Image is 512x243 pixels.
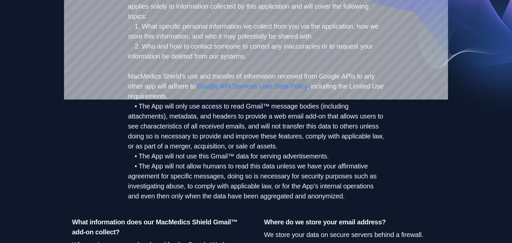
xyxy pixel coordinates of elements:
[264,217,440,227] h4: Where do we store your email address?
[264,230,440,240] p: We store your data on secure servers behind a firewall.
[128,161,384,201] li: • The App will not allow humans to read this data unless we have your affirmative agreement for s...
[128,41,384,61] li: 2. Who and how to contact someone to correct any inaccuracies or to request your information be d...
[197,83,307,90] a: Google API Services User Data Policy
[72,217,248,237] h4: What information does our MacMedics Shield Gmail™ add-on collect?
[128,21,384,41] li: 1. What specific personal information we collect from you via the application, how we store this ...
[128,101,384,151] li: • The App will only use access to read Gmail™ message bodies (including attachments), metadata, a...
[128,151,384,161] li: • The App will not use this Gmail™ data for serving advertisements.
